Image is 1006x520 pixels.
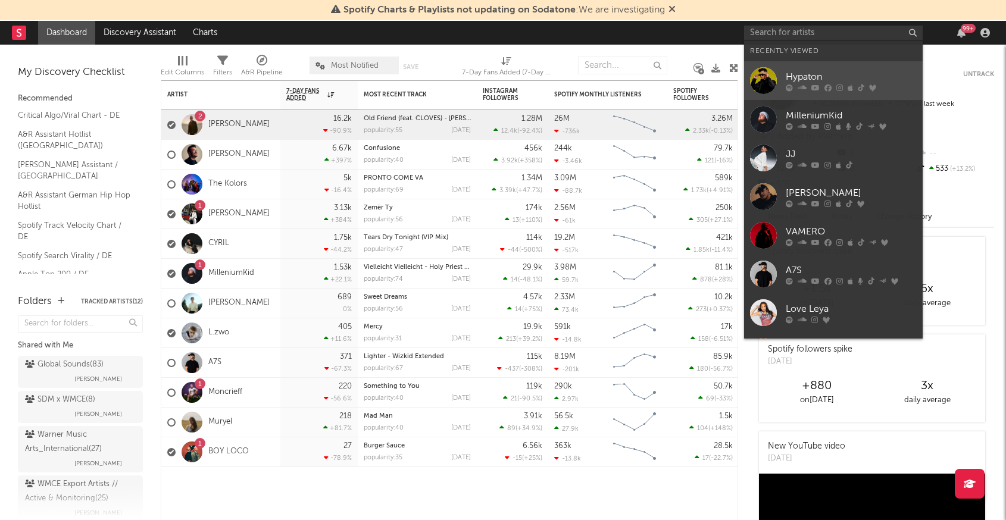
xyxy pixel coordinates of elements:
[161,51,204,85] div: Edit Columns
[241,51,283,85] div: A&R Pipeline
[364,324,471,330] div: Mercy
[364,353,444,360] a: Lighter - Wizkid Extended
[698,394,733,402] div: ( )
[364,127,402,134] div: popularity: 55
[208,358,221,368] a: A7S
[608,199,661,229] svg: Chart title
[711,128,731,134] span: -0.13 %
[451,365,471,372] div: [DATE]
[208,120,270,130] a: [PERSON_NAME]
[364,217,403,223] div: popularity: 56
[95,21,185,45] a: Discovery Assistant
[501,158,518,164] span: 3.92k
[451,246,471,253] div: [DATE]
[343,174,352,182] div: 5k
[503,275,542,283] div: ( )
[519,128,541,134] span: -92.4 %
[364,306,403,312] div: popularity: 56
[364,264,513,271] a: Vielleicht Vielleicht - Holy Priest & elMefti Remix
[872,296,982,311] div: daily average
[715,174,733,182] div: 589k
[364,205,471,211] div: Zemër Ty
[501,128,517,134] span: 12.4k
[208,328,229,338] a: L.zwo
[768,356,852,368] div: [DATE]
[185,21,226,45] a: Charts
[554,395,579,403] div: 2.97k
[81,299,143,305] button: Tracked Artists(12)
[696,306,707,313] span: 273
[74,506,122,520] span: [PERSON_NAME]
[744,100,923,139] a: MilleniumKid
[786,70,917,84] div: Hypaton
[786,302,917,316] div: Love Leya
[744,177,923,216] a: [PERSON_NAME]
[711,336,731,343] span: -6.51 %
[18,268,131,281] a: Apple Top 200 / DE
[668,5,676,15] span: Dismiss
[462,51,551,85] div: 7-Day Fans Added (7-Day Fans Added)
[364,205,393,211] a: Zemër Ty
[364,324,383,330] a: Mercy
[695,454,733,462] div: ( )
[505,366,519,372] span: -437
[340,353,352,361] div: 371
[451,127,471,134] div: [DATE]
[18,295,52,309] div: Folders
[554,91,643,98] div: Spotify Monthly Listeners
[208,149,270,159] a: [PERSON_NAME]
[688,305,733,313] div: ( )
[331,62,379,70] span: Most Notified
[343,442,352,450] div: 27
[451,187,471,193] div: [DATE]
[161,65,204,80] div: Edit Columns
[714,442,733,450] div: 28.5k
[608,140,661,170] svg: Chart title
[483,87,524,102] div: Instagram Followers
[451,306,471,312] div: [DATE]
[364,443,471,449] div: Burger Sauce
[711,247,731,253] span: -11.4 %
[554,306,579,314] div: 73.4k
[689,424,733,432] div: ( )
[364,175,423,181] a: PRONTO COME VA
[692,275,733,283] div: ( )
[521,174,542,182] div: 1.34M
[338,293,352,301] div: 689
[685,127,733,134] div: ( )
[608,408,661,437] svg: Chart title
[332,145,352,152] div: 6.67k
[364,234,448,241] a: Tears Dry Tonight (VIP Mix)
[608,110,661,140] svg: Chart title
[508,247,519,253] span: -44
[498,335,542,343] div: ( )
[524,412,542,420] div: 3.91k
[167,91,257,98] div: Artist
[608,170,661,199] svg: Chart title
[716,234,733,242] div: 421k
[364,413,393,419] a: Mad Man
[517,425,541,432] span: +34.9 %
[25,477,133,506] div: WMCE Export Artists // Active & Monitoring ( 25 )
[208,387,242,397] a: Moncrieff
[744,255,923,293] a: A7S
[786,108,917,123] div: MilleniumKid
[523,442,542,450] div: 6.56k
[710,425,731,432] span: +148 %
[25,393,95,407] div: SDM x WMCE ( 8 )
[714,293,733,301] div: 10.2k
[526,234,542,242] div: 114k
[25,428,133,456] div: Warner Music Arts_International ( 27 )
[364,115,521,122] a: Old Friend (feat. CLOVES) - [PERSON_NAME] Remix
[364,353,471,360] div: Lighter - Wizkid Extended
[507,305,542,313] div: ( )
[708,306,731,313] span: +0.37 %
[208,179,247,189] a: The Kolors
[364,425,404,431] div: popularity: 40
[744,26,923,40] input: Search for artists
[554,276,579,284] div: 59.7k
[523,323,542,331] div: 19.9k
[324,246,352,253] div: -44.2 %
[691,335,733,343] div: ( )
[493,156,542,164] div: ( )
